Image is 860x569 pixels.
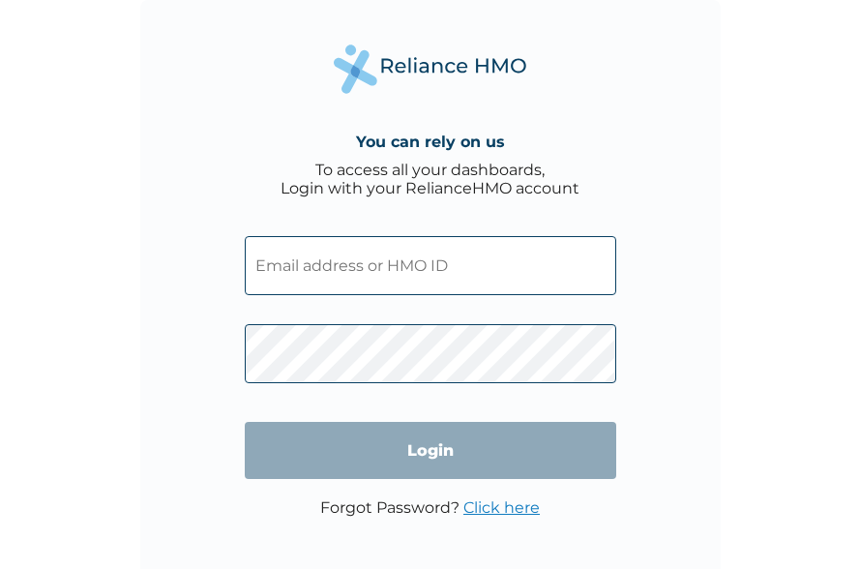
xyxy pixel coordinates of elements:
[356,133,505,151] h4: You can rely on us
[245,236,616,295] input: Email address or HMO ID
[463,498,540,517] a: Click here
[334,45,527,94] img: Reliance Health's Logo
[245,422,616,479] input: Login
[320,498,540,517] p: Forgot Password?
[281,161,579,197] div: To access all your dashboards, Login with your RelianceHMO account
